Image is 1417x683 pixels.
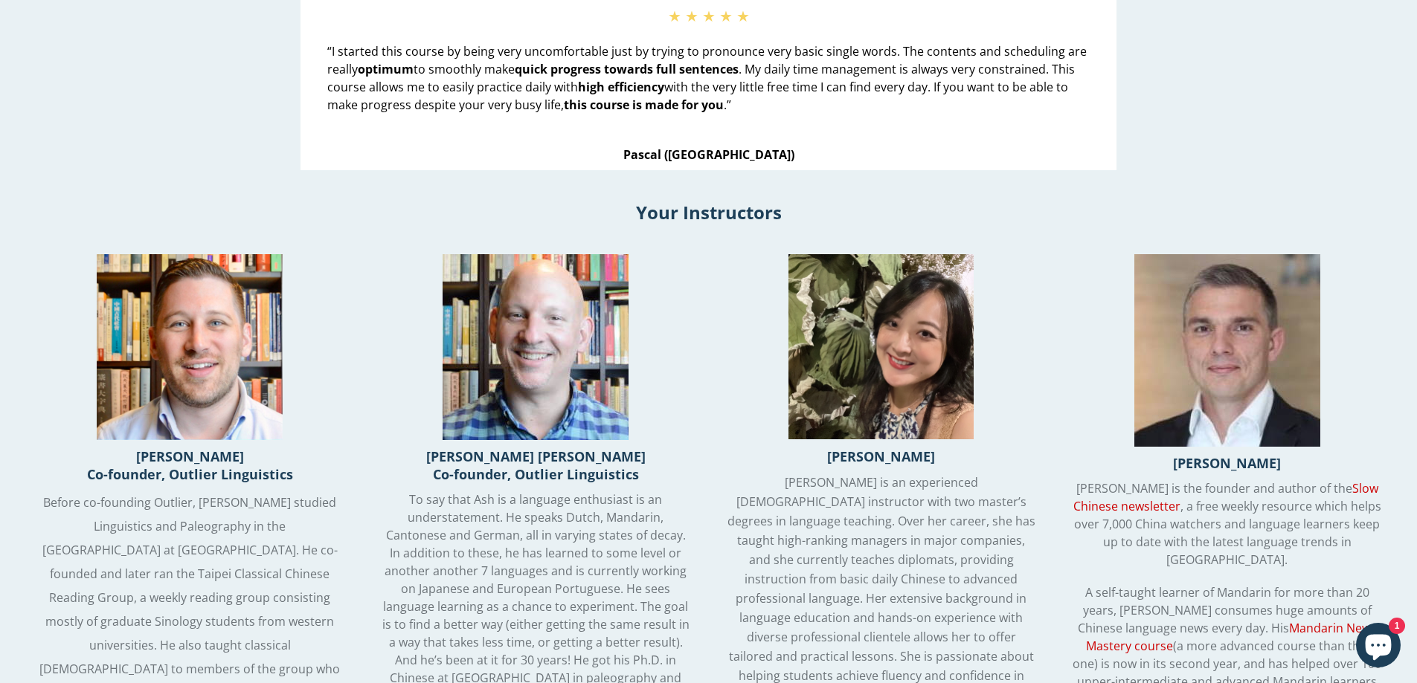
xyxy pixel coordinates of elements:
strong: optimum [358,61,414,77]
span: [PERSON_NAME] is the founder and author of the , a free weekly resource which helps over 7,000 Ch... [1073,480,1381,568]
h2: Your Instructors [28,200,1389,224]
h3: [PERSON_NAME] [PERSON_NAME] Co-founder, Outlier Linguistics [374,447,698,483]
strong: Pascal ([GEOGRAPHIC_DATA]) [623,146,794,163]
inbox-online-store-chat: Shopify online store chat [1352,623,1405,671]
h3: [PERSON_NAME] Co-founder, Outlier Linguistics [28,447,352,483]
span: ★ ★ ★ ★ ★ [668,6,750,26]
h3: [PERSON_NAME] [720,447,1044,465]
strong: quick progress towards full sentences [515,61,739,77]
p: “I started this course by being very uncomfortable just by trying to pronounce very basic single ... [327,42,1089,114]
h3: [PERSON_NAME] [1065,454,1389,472]
a: Slow Chinese newsletter [1073,480,1378,514]
a: Mandarin News Mastery course [1086,620,1377,654]
strong: high efficiency [578,79,664,95]
strong: this course is made for you [564,97,724,113]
